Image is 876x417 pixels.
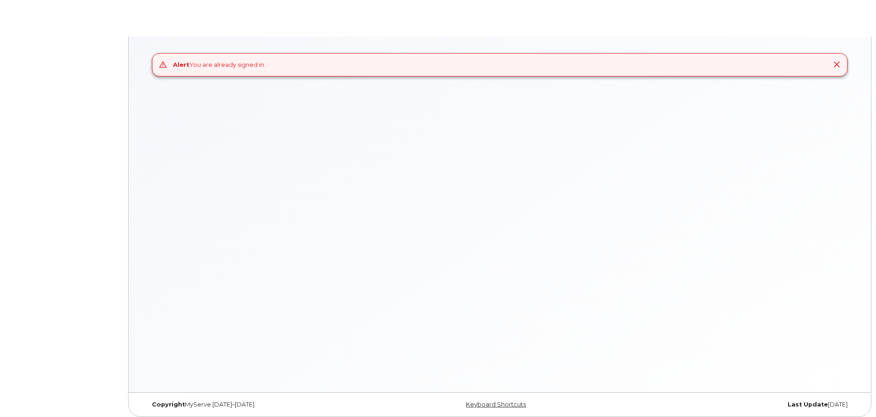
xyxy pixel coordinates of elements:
div: MyServe [DATE]–[DATE] [145,401,382,408]
strong: Alert [173,61,189,68]
div: You are already signed in. [173,60,265,69]
a: Keyboard Shortcuts [466,401,526,408]
strong: Last Update [788,401,828,408]
div: [DATE] [618,401,854,408]
strong: Copyright [152,401,185,408]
